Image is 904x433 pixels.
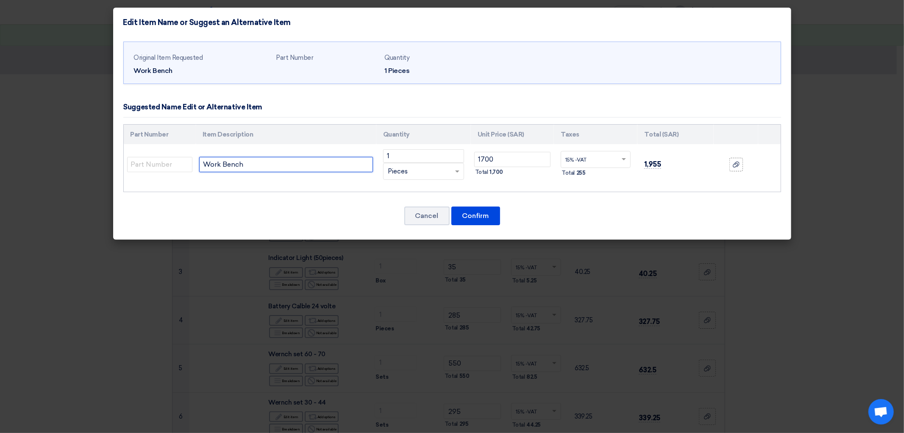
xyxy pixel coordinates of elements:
ng-select: VAT [561,151,631,168]
button: Cancel [404,207,450,225]
span: 1,700 [490,168,503,176]
button: Confirm [451,207,500,225]
input: Part Number [127,157,192,172]
input: Unit Price [474,152,551,167]
div: 1 Pieces [385,66,487,76]
span: Total [562,169,575,177]
th: Total (SAR) [637,125,714,145]
div: Original Item Requested [134,53,270,63]
input: RFQ_STEP1.ITEMS.2.AMOUNT_TITLE [383,149,464,163]
div: Work Bench [134,66,270,76]
a: Open chat [868,399,894,425]
h4: Edit Item Name or Suggest an Alternative Item [123,18,291,27]
span: Pieces [388,167,408,176]
div: Quantity [385,53,487,63]
th: Part Number [124,125,196,145]
th: Unit Price (SAR) [471,125,554,145]
div: Part Number [276,53,378,63]
span: 1,955 [644,160,661,169]
input: Add Item Description [199,157,373,172]
th: Taxes [554,125,637,145]
th: Item Description [196,125,376,145]
span: Total [475,168,488,176]
span: 255 [576,169,586,177]
div: Suggested Name Edit or Alternative Item [123,102,262,113]
th: Quantity [376,125,471,145]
